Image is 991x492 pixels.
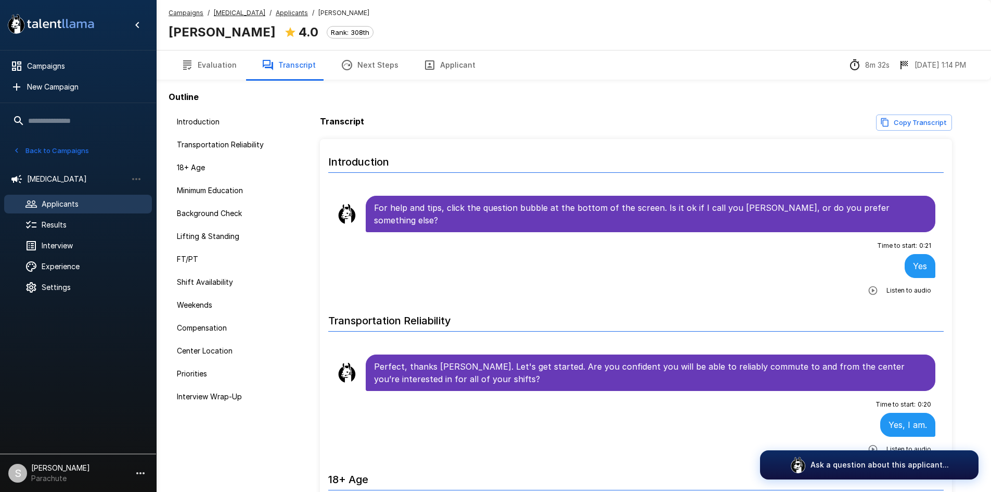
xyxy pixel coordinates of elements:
span: Listen to audio [886,444,931,455]
button: Next Steps [328,51,411,80]
div: Interview Wrap-Up [169,387,289,406]
h6: Transportation Reliability [328,304,944,332]
span: Weekends [177,300,281,310]
span: Time to start : [877,241,917,251]
div: Center Location [169,342,289,360]
div: FT/PT [169,250,289,269]
button: Evaluation [169,51,249,80]
span: Listen to audio [886,285,931,296]
button: Copy transcript [876,115,952,131]
button: Transcript [249,51,328,80]
span: 0 : 20 [918,399,931,410]
button: Ask a question about this applicant... [760,450,979,480]
div: Priorities [169,364,289,383]
div: Shift Availability [169,273,289,292]
p: [DATE] 1:14 PM [915,60,966,70]
div: The date and time when the interview was completed [898,59,966,71]
span: Rank: 308th [327,28,373,36]
div: Introduction [169,112,289,131]
img: llama_clean.png [337,362,357,383]
p: Ask a question about this applicant... [810,460,949,470]
img: llama_clean.png [337,204,357,224]
div: Weekends [169,296,289,314]
p: 8m 32s [865,60,890,70]
span: Introduction [177,117,281,127]
button: Applicant [411,51,488,80]
span: FT/PT [177,254,281,264]
div: Lifting & Standing [169,227,289,246]
span: 0 : 21 [919,241,931,251]
span: Priorities [177,369,281,379]
p: Yes, I am. [889,419,927,431]
b: Transcript [320,116,364,127]
b: [PERSON_NAME] [169,24,276,40]
span: Transportation Reliability [177,140,281,150]
div: Transportation Reliability [169,135,289,154]
div: The time between starting and completing the interview [848,59,890,71]
span: Time to start : [876,399,916,410]
p: Perfect, thanks [PERSON_NAME]. Let's get started. Are you confident you will be able to reliably ... [374,360,928,385]
div: Background Check [169,204,289,223]
p: Yes [913,260,927,272]
span: Compensation [177,323,281,333]
span: Interview Wrap-Up [177,392,281,402]
div: Compensation [169,319,289,337]
div: Minimum Education [169,181,289,200]
b: 4.0 [299,24,318,40]
h6: 18+ Age [328,463,944,490]
span: Center Location [177,346,281,356]
span: 18+ Age [177,162,281,173]
div: 18+ Age [169,158,289,177]
p: For help and tips, click the question bubble at the bottom of the screen. Is it ok if I call you ... [374,201,928,226]
span: Lifting & Standing [177,231,281,242]
span: Minimum Education [177,185,281,196]
span: Background Check [177,208,281,219]
h6: Introduction [328,145,944,173]
img: logo_glasses@2x.png [790,457,806,473]
span: Shift Availability [177,277,281,287]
